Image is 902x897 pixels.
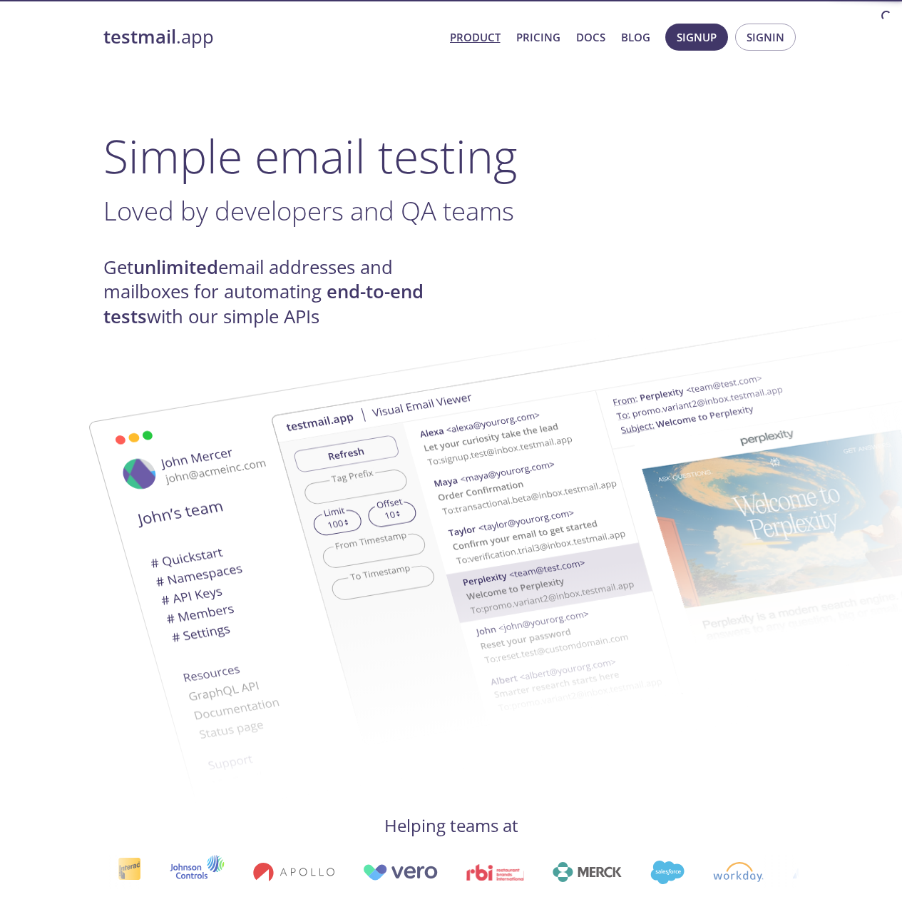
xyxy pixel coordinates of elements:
[103,128,799,183] h1: Simple email testing
[103,24,176,49] strong: testmail
[576,28,605,46] a: Docs
[621,28,650,46] a: Blog
[166,855,221,889] img: johnsoncontrols
[747,28,784,46] span: Signin
[516,28,560,46] a: Pricing
[549,862,618,882] img: merck
[677,28,717,46] span: Signup
[103,279,424,328] strong: end-to-end tests
[103,255,451,329] h4: Get email addresses and mailboxes for automating with our simple APIs
[133,255,218,280] strong: unlimited
[450,28,501,46] a: Product
[735,24,796,51] button: Signin
[359,864,435,881] img: vero
[463,864,521,881] img: rbi
[103,814,799,837] h4: Helping teams at
[665,24,728,51] button: Signup
[250,862,331,882] img: apollo
[647,861,681,884] img: salesforce
[103,25,439,49] a: testmail.app
[103,193,514,228] span: Loved by developers and QA teams
[34,330,804,814] img: testmail-email-viewer
[710,862,761,882] img: workday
